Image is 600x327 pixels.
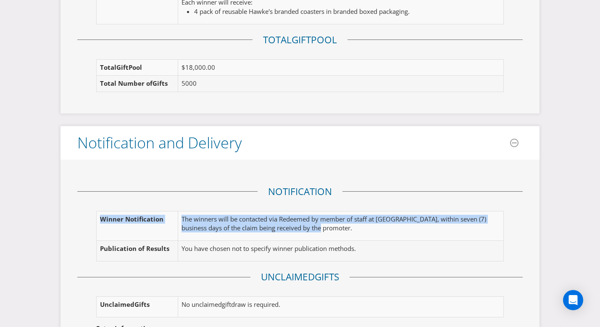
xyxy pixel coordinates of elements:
span: Total [263,33,292,46]
td: 5000 [178,76,503,92]
span: No unclaimed [182,300,222,309]
span: Pool [311,33,337,46]
span: s [334,270,339,283]
td: $18,000.00 [178,59,503,75]
td: Publication of Results [97,241,178,261]
span: s [147,300,150,309]
span: gift [222,300,231,309]
span: draw is required. [231,300,280,309]
div: Open Intercom Messenger [563,290,583,310]
span: s [165,79,168,87]
span: Gift [134,300,147,309]
span: Pool [129,63,142,71]
span: Gift [292,33,311,46]
p: The winners will be contacted via Redeemed by member of staff at [GEOGRAPHIC_DATA], within seven ... [182,215,493,233]
span: Gift [116,63,129,71]
li: 4 pack of reusable Hawke's branded coasters in branded boxed packaging. [194,7,493,16]
td: Winner Notification [97,211,178,240]
h3: Notification and Delivery [77,134,242,151]
span: Unclaimed [100,300,134,309]
span: Unclaimed [261,270,315,283]
span: Gift [315,270,334,283]
p: You have chosen not to specify winner publication methods. [182,244,493,253]
span: Gift [153,79,165,87]
span: Total Number of [100,79,153,87]
span: Total [100,63,116,71]
legend: Notification [258,185,342,198]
